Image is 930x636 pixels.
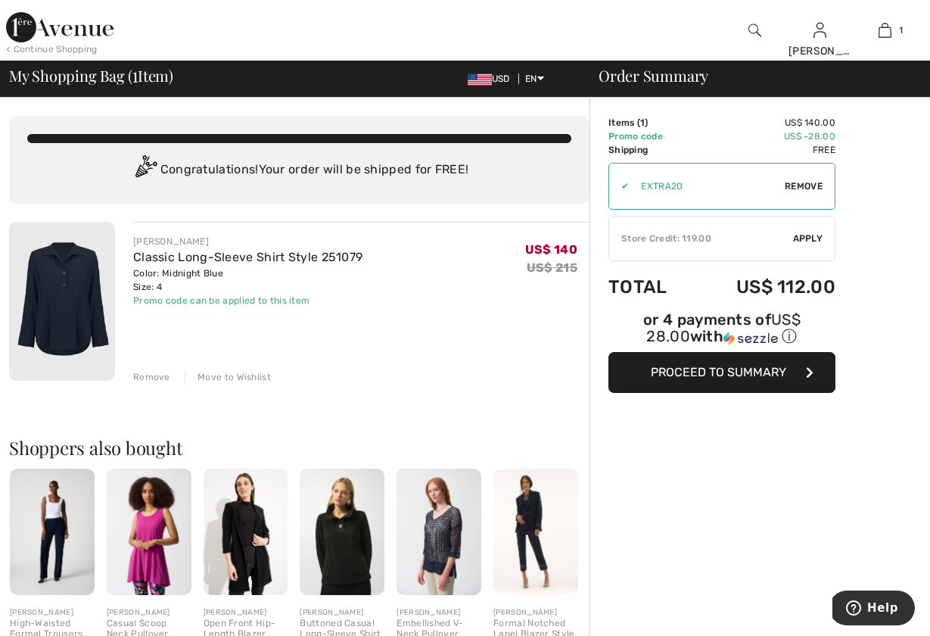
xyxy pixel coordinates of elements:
div: [PERSON_NAME] [788,43,852,59]
div: [PERSON_NAME] [10,607,95,619]
span: EN [525,73,544,84]
td: US$ 112.00 [692,261,835,313]
a: Classic Long-Sleeve Shirt Style 251079 [133,250,362,264]
img: Open Front Hip-Length Blazer Style 233304 [204,469,288,596]
img: Embellished V-Neck Pullover Style 241922 [397,469,481,596]
img: My Bag [879,21,891,39]
div: or 4 payments ofUS$ 28.00withSezzle Click to learn more about Sezzle [608,313,835,352]
span: Apply [793,232,823,245]
img: Congratulation2.svg [130,155,160,185]
td: US$ 140.00 [692,116,835,129]
div: or 4 payments of with [608,313,835,347]
img: Formal Notched Lapel Blazer Style 243752 [493,469,578,596]
td: Free [692,143,835,157]
img: US Dollar [468,73,492,86]
iframe: Opens a widget where you can find more information [832,591,915,628]
span: US$ 140 [525,242,577,257]
span: 1 [899,23,903,37]
div: Color: Midnight Blue Size: 4 [133,267,362,294]
div: Order Summary [580,68,921,83]
img: Buttoned Casual Long-Sleeve Shirt Style 253190 [300,469,384,596]
span: USD [468,73,516,84]
div: [PERSON_NAME] [493,607,578,619]
img: Sezzle [723,332,778,345]
img: Classic Long-Sleeve Shirt Style 251079 [9,222,115,381]
a: Sign In [813,23,826,37]
div: [PERSON_NAME] [204,607,288,619]
div: ✔ [609,179,629,193]
img: Casual Scoop Neck Pullover Style 251971 [107,469,191,596]
input: Promo code [629,164,785,209]
span: Remove [785,179,823,193]
div: [PERSON_NAME] [397,607,481,619]
td: Total [608,261,692,313]
span: My Shopping Bag ( Item) [9,68,173,83]
td: Items ( ) [608,116,692,129]
img: search the website [748,21,761,39]
td: Shipping [608,143,692,157]
span: 1 [640,117,645,128]
button: Proceed to Summary [608,352,835,393]
td: US$ -28.00 [692,129,835,143]
span: Proceed to Summary [651,365,786,379]
img: High-Waisted Formal Trousers Style 153088 [10,469,95,596]
a: 1 [854,21,917,39]
span: US$ 28.00 [646,310,801,345]
img: 1ère Avenue [6,12,114,42]
h2: Shoppers also bought [9,438,589,457]
div: < Continue Shopping [6,42,98,56]
img: My Info [813,21,826,39]
div: Promo code can be applied to this item [133,294,362,307]
s: US$ 215 [527,260,577,275]
td: Promo code [608,129,692,143]
div: Store Credit: 119.00 [609,232,793,245]
div: [PERSON_NAME] [133,235,362,248]
div: Remove [133,370,170,384]
div: [PERSON_NAME] [300,607,384,619]
div: Congratulations! Your order will be shipped for FREE! [27,155,571,185]
div: Move to Wishlist [185,370,271,384]
div: [PERSON_NAME] [107,607,191,619]
span: 1 [132,64,138,84]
